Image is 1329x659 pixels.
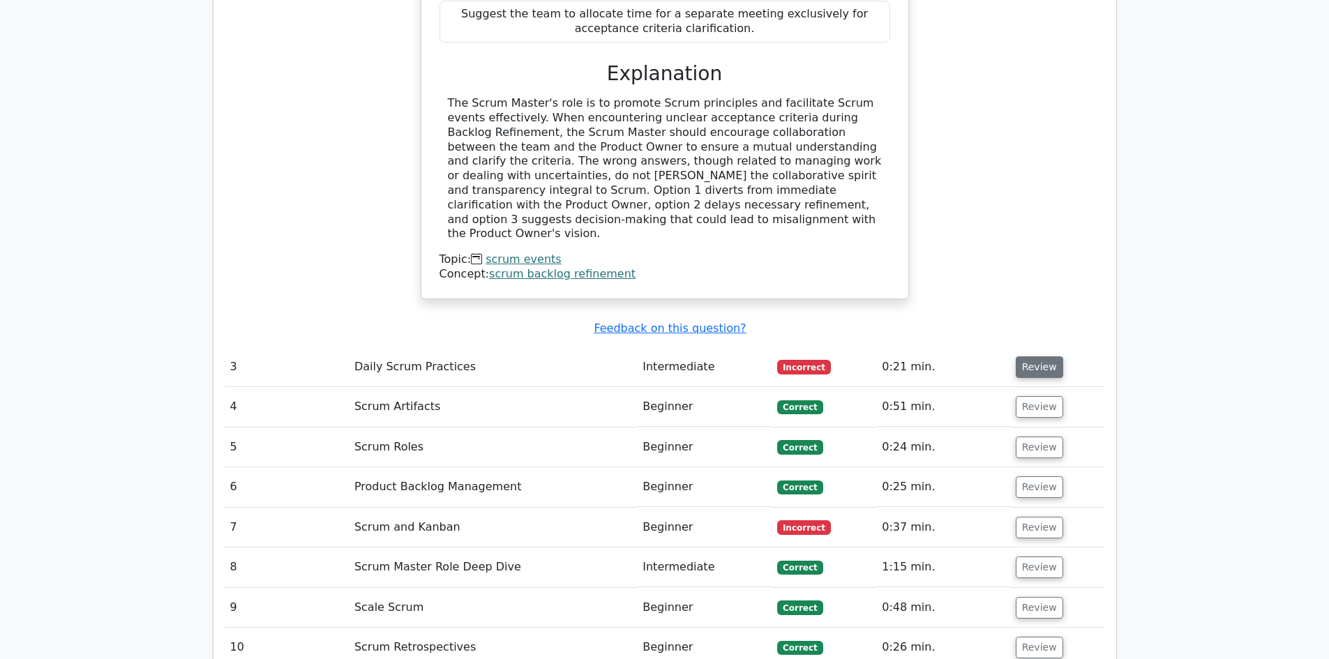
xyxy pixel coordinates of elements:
[637,387,772,427] td: Beginner
[876,467,1009,507] td: 0:25 min.
[1016,396,1063,418] button: Review
[876,508,1009,547] td: 0:37 min.
[349,547,637,587] td: Scrum Master Role Deep Dive
[448,62,882,86] h3: Explanation
[876,427,1009,467] td: 0:24 min.
[777,641,823,655] span: Correct
[777,400,823,414] span: Correct
[777,480,823,494] span: Correct
[637,588,772,628] td: Beginner
[777,440,823,454] span: Correct
[225,467,349,507] td: 6
[777,360,831,374] span: Incorrect
[1016,556,1063,578] button: Review
[1016,356,1063,378] button: Review
[1016,517,1063,538] button: Review
[349,427,637,467] td: Scrum Roles
[225,547,349,587] td: 8
[1016,597,1063,619] button: Review
[349,588,637,628] td: Scale Scrum
[225,347,349,387] td: 3
[440,267,890,282] div: Concept:
[486,252,561,266] a: scrum events
[637,427,772,467] td: Beginner
[876,347,1009,387] td: 0:21 min.
[225,427,349,467] td: 5
[637,467,772,507] td: Beginner
[1016,437,1063,458] button: Review
[876,547,1009,587] td: 1:15 min.
[1016,637,1063,658] button: Review
[440,252,890,267] div: Topic:
[440,1,890,43] div: Suggest the team to allocate time for a separate meeting exclusively for acceptance criteria clar...
[349,347,637,387] td: Daily Scrum Practices
[876,387,1009,427] td: 0:51 min.
[349,467,637,507] td: Product Backlog Management
[225,588,349,628] td: 9
[225,387,349,427] td: 4
[594,321,746,335] a: Feedback on this question?
[489,267,636,280] a: scrum backlog refinement
[637,347,772,387] td: Intermediate
[349,508,637,547] td: Scrum and Kanban
[1016,476,1063,498] button: Review
[349,387,637,427] td: Scrum Artifacts
[637,508,772,547] td: Beginner
[777,561,823,575] span: Correct
[637,547,772,587] td: Intermediate
[876,588,1009,628] td: 0:48 min.
[225,508,349,547] td: 7
[777,520,831,534] span: Incorrect
[777,600,823,614] span: Correct
[448,96,882,241] div: The Scrum Master's role is to promote Scrum principles and facilitate Scrum events effectively. W...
